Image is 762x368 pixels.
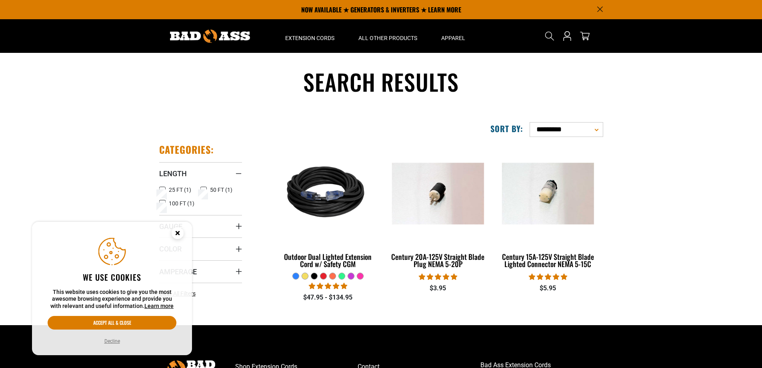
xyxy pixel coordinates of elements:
summary: Search [543,30,556,42]
summary: Color [159,237,242,260]
div: $47.95 - $134.95 [279,293,377,302]
summary: Length [159,162,242,185]
h2: Categories: [159,143,214,156]
span: 5.00 stars [529,273,567,281]
button: Decline [102,337,122,345]
summary: Extension Cords [273,19,346,53]
a: Learn more [144,303,174,309]
h2: We use cookies [48,272,176,282]
div: Century 15A-125V Straight Blade Lighted Connector NEMA 5-15C [499,253,597,267]
span: 100 FT (1) [169,201,194,206]
span: Apparel [441,34,465,42]
h1: Search results [159,67,603,97]
span: Length [159,169,187,178]
div: Outdoor Dual Lighted Extension Cord w/ Safety CGM [279,253,377,267]
div: Century 20A-125V Straight Blade Plug NEMA 5-20P [389,253,487,267]
a: Black Outdoor Dual Lighted Extension Cord w/ Safety CGM [279,143,377,272]
summary: Amperage [159,260,242,283]
span: Extension Cords [285,34,334,42]
img: Black [278,147,378,239]
span: 5.00 stars [419,273,457,281]
img: Century 20A-125V Straight Blade Plug NEMA 5-20P [388,163,488,224]
aside: Cookie Consent [32,222,192,356]
img: Bad Ass Extension Cords [170,30,250,43]
summary: All Other Products [346,19,429,53]
div: $5.95 [499,284,597,293]
span: 25 FT (1) [169,187,191,193]
img: Century 15A-125V Straight Blade Lighted Connector NEMA 5-15C [498,163,598,224]
summary: Apparel [429,19,477,53]
p: This website uses cookies to give you the most awesome browsing experience and provide you with r... [48,289,176,310]
span: 50 FT (1) [210,187,232,193]
div: $3.95 [389,284,487,293]
a: Century 20A-125V Straight Blade Plug NEMA 5-20P Century 20A-125V Straight Blade Plug NEMA 5-20P [389,143,487,272]
button: Accept all & close [48,316,176,330]
summary: Gauge [159,215,242,237]
a: Century 15A-125V Straight Blade Lighted Connector NEMA 5-15C Century 15A-125V Straight Blade Ligh... [499,143,597,272]
span: All Other Products [358,34,417,42]
label: Sort by: [490,123,523,134]
span: 4.81 stars [309,282,347,290]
